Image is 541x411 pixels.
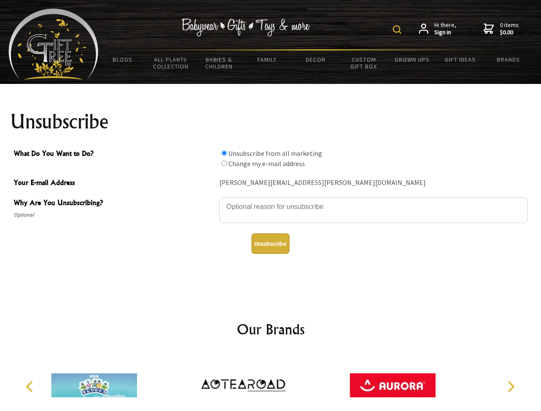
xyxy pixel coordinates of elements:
[500,29,519,36] strong: $0.00
[291,51,340,68] a: Decor
[99,51,147,68] a: BLOGS
[147,51,195,75] a: All Plants Collection
[9,9,99,80] img: Babyware - Gifts - Toys and more...
[251,233,290,254] button: Unsubscribe
[419,21,456,36] a: Hi there,Sign in
[221,150,227,156] input: What Do You Want to Do?
[500,21,519,36] span: 0 items
[388,51,436,68] a: Grown Ups
[17,319,524,340] h2: Our Brands
[182,18,310,36] img: Babywear - Gifts - Toys & more
[436,51,484,68] a: Gift Ideas
[393,25,401,34] img: product search
[21,377,40,396] button: Previous
[434,29,456,36] strong: Sign in
[340,51,388,75] a: Custom Gift Box
[243,51,292,68] a: Family
[219,176,528,190] div: [PERSON_NAME][EMAIL_ADDRESS][PERSON_NAME][DOMAIN_NAME]
[434,21,456,36] span: Hi there,
[484,21,519,36] a: 0 items$0.00
[219,197,528,223] textarea: Why Are You Unsubscribing?
[10,111,531,132] h1: Unsubscribe
[484,51,533,68] a: Brands
[228,159,305,168] label: Change my e-mail address
[195,51,243,75] a: Babies & Children
[501,377,520,396] button: Next
[14,197,215,210] span: Why Are You Unsubscribing?
[14,177,215,190] span: Your E-mail Address
[228,149,322,158] label: Unsubscribe from all marketing
[221,161,227,166] input: What Do You Want to Do?
[14,148,215,161] span: What Do You Want to Do?
[14,210,215,220] span: Optional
